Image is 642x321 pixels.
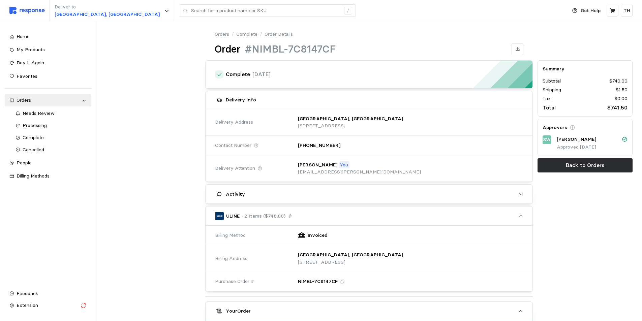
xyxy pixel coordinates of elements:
p: [GEOGRAPHIC_DATA], [GEOGRAPHIC_DATA] [55,11,160,18]
button: Activity [206,185,532,203]
div: / [344,7,352,15]
p: [STREET_ADDRESS] [298,122,403,130]
h4: Complete [226,71,250,78]
p: Total [543,103,556,112]
h5: Delivery Info [226,96,256,103]
p: ULINE [226,213,240,220]
p: Deliver to [55,3,160,11]
a: Orders [215,31,229,38]
p: SW [543,136,551,143]
a: Favorites [5,70,91,83]
span: My Products [17,46,45,53]
a: My Products [5,44,91,56]
a: Orders [5,94,91,106]
p: [PERSON_NAME] [298,161,337,169]
a: Complete [236,31,257,38]
span: Delivery Address [215,119,253,126]
a: Cancelled [11,144,91,156]
h5: Activity [226,191,245,198]
p: · 2 Items ($740.00) [242,213,285,220]
span: Extension [17,302,38,308]
p: / [260,31,262,38]
p: [GEOGRAPHIC_DATA], [GEOGRAPHIC_DATA] [298,251,403,259]
a: Billing Methods [5,170,91,182]
span: Buy It Again [17,60,44,66]
h5: Summary [543,65,628,72]
p: Get Help [581,7,601,14]
p: [PERSON_NAME] [557,136,596,143]
button: Extension [5,299,91,312]
h1: Order [215,43,240,56]
p: / [232,31,234,38]
p: NIMBL-7C8147CF [298,278,338,285]
span: Processing [23,122,47,128]
span: Contact Number [215,142,251,149]
h5: Your Order [226,308,251,315]
span: Billing Method [215,232,246,239]
p: [EMAIL_ADDRESS][PERSON_NAME][DOMAIN_NAME] [298,168,421,176]
p: Order Details [265,31,293,38]
button: Get Help [568,4,605,17]
p: [GEOGRAPHIC_DATA], [GEOGRAPHIC_DATA] [298,115,403,123]
p: [DATE] [252,70,271,78]
div: Orders [17,97,80,104]
h1: #NIMBL-7C8147CF [245,43,336,56]
div: ULINE· 2 Items ($740.00) [206,226,532,291]
span: Needs Review [23,110,55,116]
p: Back to Orders [566,161,605,169]
span: Billing Methods [17,173,50,179]
button: TH [621,5,633,17]
span: People [17,160,32,166]
span: Complete [23,134,44,140]
span: Home [17,33,30,39]
button: ULINE· 2 Items ($740.00) [206,206,532,225]
button: YourOrder [206,302,532,321]
a: Home [5,31,91,43]
button: Back to Orders [538,158,633,172]
span: Favorites [17,73,37,79]
a: People [5,157,91,169]
p: Subtotal [543,77,561,85]
p: Tax [543,95,551,102]
a: Buy It Again [5,57,91,69]
input: Search for a product name or SKU [191,5,340,17]
a: Complete [11,132,91,144]
p: [PHONE_NUMBER] [298,142,340,149]
span: Cancelled [23,147,44,153]
span: Billing Address [215,255,247,262]
a: Processing [11,120,91,132]
p: Shipping [543,86,561,94]
p: $1.50 [616,86,628,94]
p: $0.00 [614,95,628,102]
span: Purchase Order # [215,278,254,285]
p: You [340,161,348,169]
h5: Approvers [543,124,567,131]
p: Invoiced [308,232,328,239]
p: $740.00 [609,77,628,85]
button: Feedback [5,288,91,300]
img: svg%3e [9,7,45,14]
a: Needs Review [11,107,91,120]
p: [STREET_ADDRESS] [298,259,403,266]
span: Feedback [17,290,38,296]
span: Delivery Attention [215,165,255,172]
p: TH [623,7,630,14]
p: Approved [DATE] [557,143,628,151]
p: $741.50 [607,103,628,112]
